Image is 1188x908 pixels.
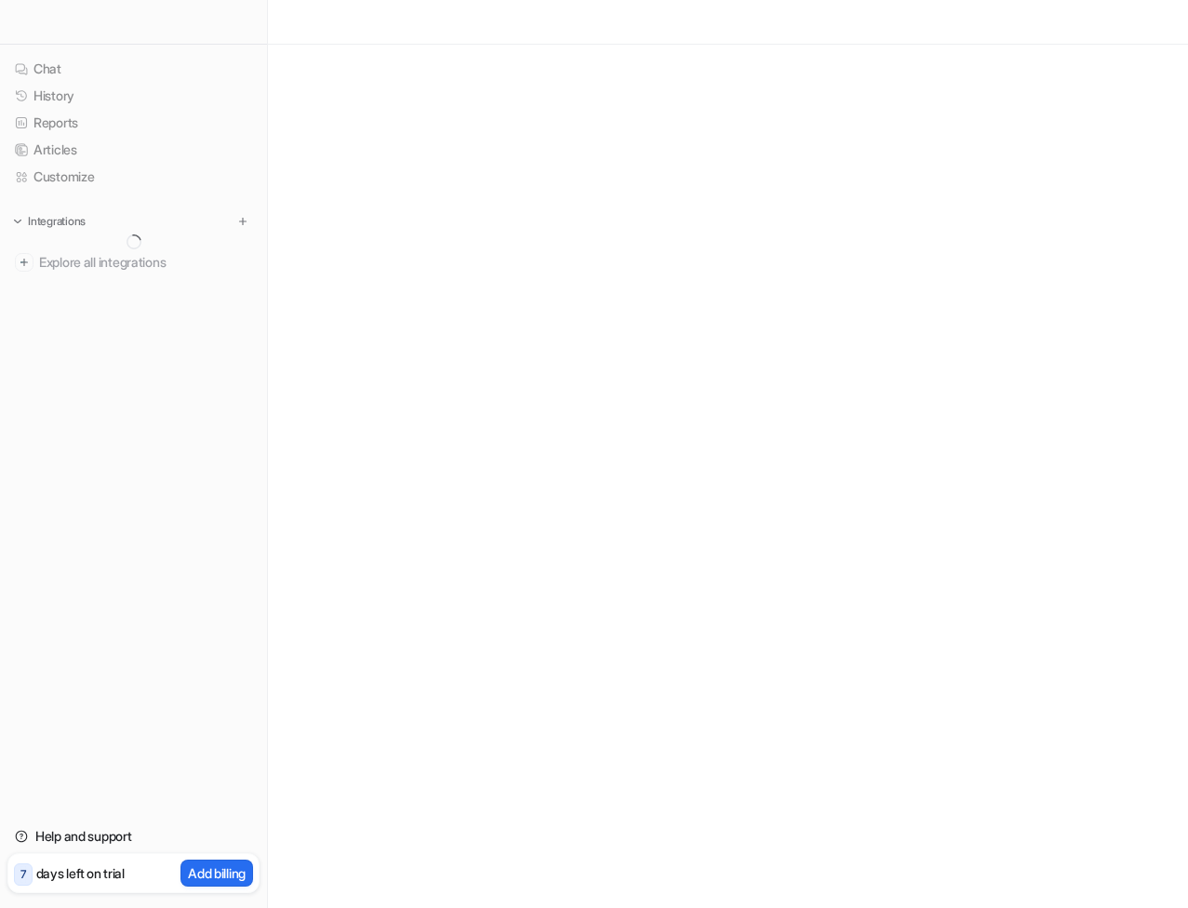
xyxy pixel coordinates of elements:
[180,860,253,887] button: Add billing
[7,164,260,190] a: Customize
[28,214,86,229] p: Integrations
[39,247,252,277] span: Explore all integrations
[7,249,260,275] a: Explore all integrations
[7,56,260,82] a: Chat
[7,212,91,231] button: Integrations
[36,863,125,883] p: days left on trial
[188,863,246,883] p: Add billing
[7,110,260,136] a: Reports
[11,215,24,228] img: expand menu
[15,253,33,272] img: explore all integrations
[7,83,260,109] a: History
[7,823,260,849] a: Help and support
[236,215,249,228] img: menu_add.svg
[7,137,260,163] a: Articles
[20,866,26,883] p: 7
